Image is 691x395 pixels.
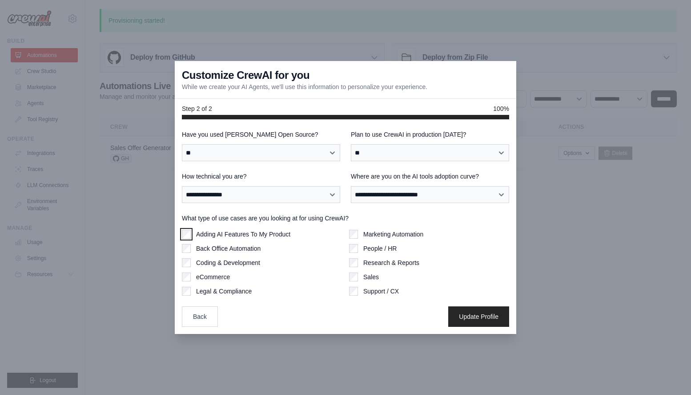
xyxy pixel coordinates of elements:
label: Where are you on the AI tools adoption curve? [351,172,509,181]
label: Plan to use CrewAI in production [DATE]? [351,130,509,139]
label: eCommerce [196,273,230,281]
label: People / HR [363,244,397,253]
span: Step 2 of 2 [182,104,212,113]
label: Support / CX [363,287,399,296]
label: Marketing Automation [363,230,423,239]
button: Back [182,306,218,327]
label: Coding & Development [196,258,260,267]
label: What type of use cases are you looking at for using CrewAI? [182,214,509,223]
span: 100% [493,104,509,113]
label: Legal & Compliance [196,287,252,296]
label: Research & Reports [363,258,419,267]
label: Sales [363,273,379,281]
button: Update Profile [448,306,509,327]
label: Adding AI Features To My Product [196,230,290,239]
p: While we create your AI Agents, we'll use this information to personalize your experience. [182,82,427,91]
label: Back Office Automation [196,244,261,253]
h3: Customize CrewAI for you [182,68,309,82]
label: Have you used [PERSON_NAME] Open Source? [182,130,340,139]
label: How technical you are? [182,172,340,181]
